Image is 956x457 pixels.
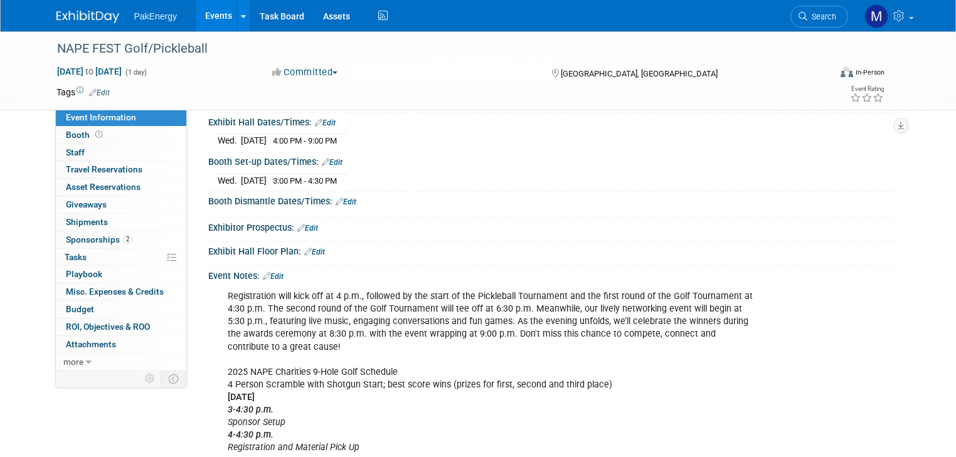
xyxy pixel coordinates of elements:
[855,68,884,77] div: In-Person
[228,404,274,415] b: 3-4:30 p.m.
[56,161,186,178] a: Travel Reservations
[56,301,186,318] a: Budget
[297,224,318,233] a: Edit
[66,322,150,332] span: ROI, Objectives & ROO
[66,147,85,157] span: Staff
[268,66,343,79] button: Committed
[762,65,884,84] div: Event Format
[66,182,141,192] span: Asset Reservations
[56,266,186,283] a: Playbook
[66,304,94,314] span: Budget
[241,134,267,147] td: [DATE]
[66,199,107,209] span: Giveaways
[65,252,87,262] span: Tasks
[89,88,110,97] a: Edit
[66,217,108,227] span: Shipments
[66,339,116,349] span: Attachments
[56,127,186,144] a: Booth
[66,112,136,122] span: Event Information
[56,11,119,23] img: ExhibitDay
[273,176,337,186] span: 3:00 PM - 4:30 PM
[66,164,142,174] span: Travel Reservations
[228,442,359,453] i: Registration and Material Pick Up
[139,370,161,387] td: Personalize Event Tab Strip
[208,242,900,258] div: Exhibit Hall Floor Plan:
[63,357,83,367] span: more
[561,69,718,78] span: [GEOGRAPHIC_DATA], [GEOGRAPHIC_DATA]
[123,234,132,244] span: 2
[208,152,900,169] div: Booth Set-up Dates/Times:
[56,231,186,248] a: Sponsorships2
[864,4,888,28] img: Mary Walker
[336,197,356,206] a: Edit
[53,38,814,60] div: NAPE FEST Golf/Pickleball
[228,429,274,440] b: 4-4:30 p.m.
[322,158,343,167] a: Edit
[241,174,267,187] td: [DATE]
[66,269,102,279] span: Playbook
[56,86,110,98] td: Tags
[161,370,186,387] td: Toggle Event Tabs
[134,11,177,21] span: PakEnergy
[807,12,836,21] span: Search
[56,196,186,213] a: Giveaways
[66,286,164,297] span: Misc. Expenses & Credits
[56,354,186,370] a: more
[56,214,186,231] a: Shipments
[66,130,105,140] span: Booth
[841,67,853,77] img: Format-Inperson.png
[83,66,95,76] span: to
[850,86,884,92] div: Event Rating
[56,318,186,335] a: ROI, Objectives & ROO
[263,272,284,281] a: Edit
[124,68,147,76] span: (1 day)
[56,66,122,77] span: [DATE] [DATE]
[273,136,337,145] span: 4:00 PM - 9:00 PM
[208,113,900,129] div: Exhibit Hall Dates/Times:
[208,218,900,234] div: Exhibitor Prospectus:
[208,266,900,283] div: Event Notes:
[208,192,900,208] div: Booth Dismantle Dates/Times:
[56,283,186,300] a: Misc. Expenses & Credits
[218,134,241,147] td: Wed.
[93,130,105,139] span: Booth not reserved yet
[228,417,285,428] i: Sponsor Setup
[56,336,186,353] a: Attachments
[56,249,186,266] a: Tasks
[228,392,255,402] b: [DATE]
[790,6,848,28] a: Search
[66,234,132,244] span: Sponsorships
[56,144,186,161] a: Staff
[315,118,336,127] a: Edit
[56,109,186,126] a: Event Information
[56,179,186,196] a: Asset Reservations
[304,248,325,256] a: Edit
[218,174,241,187] td: Wed.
